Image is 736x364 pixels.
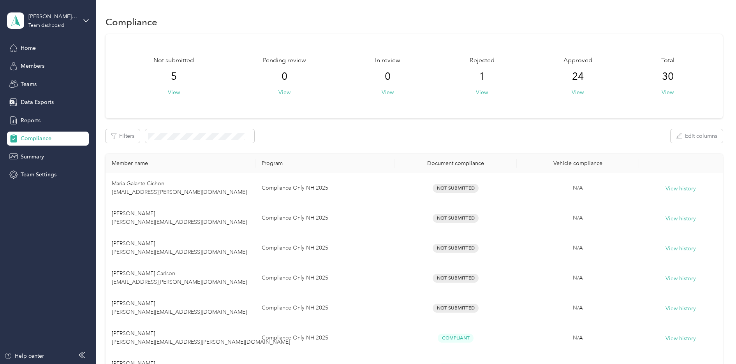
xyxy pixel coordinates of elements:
span: [PERSON_NAME] Carlson [EMAIL_ADDRESS][PERSON_NAME][DOMAIN_NAME] [112,270,247,285]
span: Reports [21,116,40,125]
span: Total [661,56,674,65]
button: View [572,88,584,97]
span: Not submitted [153,56,194,65]
span: N/A [573,244,583,251]
button: View [662,88,674,97]
button: View [382,88,394,97]
span: 0 [282,70,287,83]
span: Not Submitted [433,304,479,313]
span: N/A [573,185,583,191]
span: Pending review [263,56,306,65]
div: Document compliance [401,160,511,167]
button: View [168,88,180,97]
span: [PERSON_NAME] [PERSON_NAME][EMAIL_ADDRESS][DOMAIN_NAME] [112,300,247,315]
span: Summary [21,153,44,161]
td: Compliance Only NH 2025 [255,323,394,353]
span: Maria Galante-Cichon [EMAIL_ADDRESS][PERSON_NAME][DOMAIN_NAME] [112,180,247,195]
div: Vehicle compliance [523,160,633,167]
span: Rejected [470,56,495,65]
span: N/A [573,215,583,221]
button: Edit columns [671,129,723,143]
th: Member name [106,154,256,173]
span: Compliant [438,334,474,343]
div: [PERSON_NAME][EMAIL_ADDRESS][PERSON_NAME][DOMAIN_NAME] [28,12,77,21]
td: Compliance Only NH 2025 [255,293,394,323]
span: Not Submitted [433,184,479,193]
button: View history [666,304,696,313]
span: Not Submitted [433,244,479,253]
td: Compliance Only NH 2025 [255,233,394,263]
span: 5 [171,70,177,83]
button: Help center [4,352,44,360]
button: View history [666,274,696,283]
div: Team dashboard [28,23,64,28]
span: 1 [479,70,485,83]
button: View history [666,215,696,223]
button: View history [666,185,696,193]
span: Home [21,44,36,52]
button: View [476,88,488,97]
td: Compliance Only NH 2025 [255,263,394,293]
button: View history [666,244,696,253]
span: Compliance [21,134,51,142]
span: N/A [573,304,583,311]
span: Teams [21,80,37,88]
span: [PERSON_NAME] [PERSON_NAME][EMAIL_ADDRESS][DOMAIN_NAME] [112,240,247,255]
span: [PERSON_NAME] [PERSON_NAME][EMAIL_ADDRESS][PERSON_NAME][DOMAIN_NAME] [112,330,290,345]
span: [PERSON_NAME] [PERSON_NAME][EMAIL_ADDRESS][DOMAIN_NAME] [112,210,247,225]
span: 30 [662,70,674,83]
iframe: Everlance-gr Chat Button Frame [692,320,736,364]
span: Not Submitted [433,214,479,223]
span: In review [375,56,400,65]
span: N/A [573,334,583,341]
span: Approved [563,56,592,65]
th: Program [255,154,394,173]
button: Filters [106,129,140,143]
span: Members [21,62,44,70]
span: 0 [385,70,391,83]
span: Team Settings [21,171,56,179]
span: N/A [573,274,583,281]
span: 24 [572,70,584,83]
span: Data Exports [21,98,54,106]
span: Not Submitted [433,274,479,283]
button: View history [666,334,696,343]
button: View [278,88,291,97]
td: Compliance Only NH 2025 [255,203,394,233]
td: Compliance Only NH 2025 [255,173,394,203]
h1: Compliance [106,18,157,26]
